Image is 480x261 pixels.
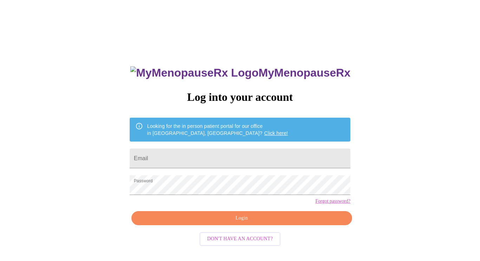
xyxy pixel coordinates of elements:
a: Click here! [264,130,288,136]
img: MyMenopauseRx Logo [130,66,258,79]
span: Login [140,214,344,223]
div: Looking for the in person patient portal for our office in [GEOGRAPHIC_DATA], [GEOGRAPHIC_DATA]? [147,120,288,139]
h3: Log into your account [130,91,350,104]
button: Don't have an account? [200,232,281,246]
span: Don't have an account? [207,235,273,243]
a: Don't have an account? [198,235,283,241]
button: Login [131,211,352,226]
a: Forgot password? [315,198,350,204]
h3: MyMenopauseRx [130,66,350,79]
